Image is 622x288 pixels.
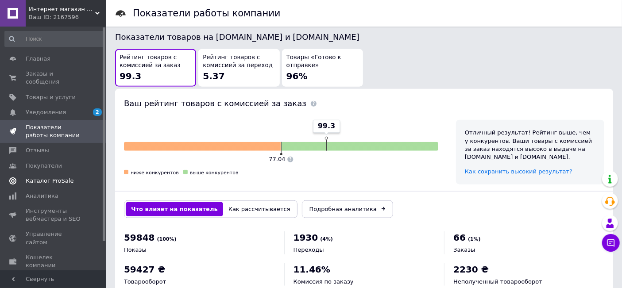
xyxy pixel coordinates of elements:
a: Подробная аналитика [302,200,393,218]
span: 59427 ₴ [124,264,166,275]
span: 99.3 [318,121,335,131]
span: 5.37 [203,71,224,81]
span: 96% [286,71,308,81]
span: Ваш рейтинг товаров с комиссией за заказ [124,99,306,108]
span: Показатели работы компании [26,123,82,139]
span: Заказы [453,246,475,253]
span: Переходы [294,246,324,253]
span: 66 [453,232,466,243]
span: Уведомления [26,108,66,116]
span: 1930 [294,232,318,243]
button: Чат с покупателем [602,234,620,252]
span: Каталог ProSale [26,177,73,185]
div: Ваш ID: 2167596 [29,13,106,21]
span: Главная [26,55,50,63]
button: Как рассчитывается [223,202,296,216]
span: Комиссия по заказу [294,278,354,285]
h1: Показатели работы компании [133,8,281,19]
span: Кошелек компании [26,253,82,269]
span: Отзывы [26,146,49,154]
span: выше конкурентов [190,170,239,176]
span: Интернет магазин автозапчастей Автоточка [29,5,95,13]
span: Показатели товаров на [DOMAIN_NAME] и [DOMAIN_NAME] [115,32,359,42]
a: Как сохранить высокий результат? [465,168,572,175]
span: 2230 ₴ [453,264,489,275]
span: Аналитика [26,192,58,200]
button: Рейтинг товаров с комиссией за заказ99.3 [115,49,196,87]
span: Рейтинг товаров с комиссией за заказ [120,54,192,70]
input: Поиск [4,31,104,47]
span: 11.46% [294,264,330,275]
span: Инструменты вебмастера и SEO [26,207,82,223]
span: Товарооборот [124,278,166,285]
span: Заказы и сообщения [26,70,82,86]
span: Показы [124,246,147,253]
span: (100%) [157,236,177,242]
span: 59848 [124,232,155,243]
button: Что влияет на показатель [126,202,223,216]
button: Товары «Готово к отправке»96% [282,49,363,87]
span: ниже конкурентов [131,170,179,176]
span: 2 [93,108,102,116]
span: (1%) [468,236,481,242]
span: (4%) [320,236,333,242]
span: Управление сайтом [26,230,82,246]
span: 99.3 [120,71,141,81]
span: Товары «Готово к отправке» [286,54,359,70]
button: Рейтинг товаров с комиссией за переход5.37 [198,49,279,87]
span: Покупатели [26,162,62,170]
div: Отличный результат! Рейтинг выше, чем у конкурентов. Ваши товары с комиссией за заказ находятся в... [465,129,595,161]
span: 77.04 [269,156,285,162]
span: Рейтинг товаров с комиссией за переход [203,54,275,70]
span: Неполученный товарооборот [453,278,542,285]
span: Товары и услуги [26,93,76,101]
